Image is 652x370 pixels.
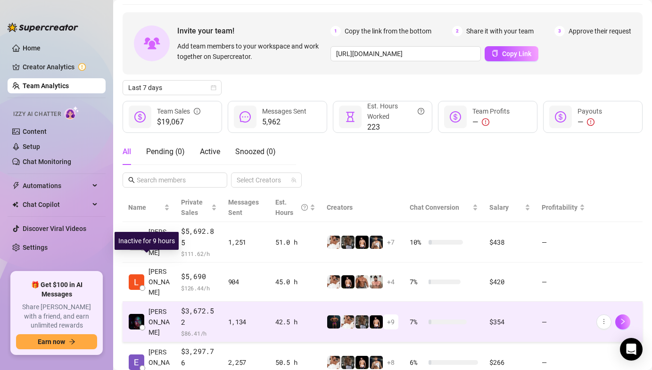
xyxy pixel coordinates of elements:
[355,275,369,288] img: David
[482,118,489,126] span: exclamation-circle
[370,275,383,288] img: Beau
[149,306,170,337] span: [PERSON_NAME]
[489,317,530,327] div: $354
[367,101,424,122] div: Est. Hours Worked
[181,249,217,258] span: $ 111.62 /h
[387,357,395,368] span: + 8
[485,46,538,61] button: Copy Link
[23,128,47,135] a: Content
[536,302,591,342] td: —
[181,283,217,293] span: $ 126.44 /h
[181,329,217,338] span: $ 86.41 /h
[502,50,531,58] span: Copy Link
[181,226,217,248] span: $5,692.85
[619,318,626,325] span: right
[12,201,18,208] img: Chat Copilot
[620,338,643,361] div: Open Intercom Messenger
[341,236,355,249] img: iceman_jb
[327,275,340,288] img: Jake
[554,26,565,36] span: 3
[181,198,203,216] span: Private Sales
[489,357,530,368] div: $266
[228,277,264,287] div: 904
[181,271,217,282] span: $5,690
[355,236,369,249] img: Novela_Papi
[16,303,97,330] span: Share [PERSON_NAME] with a friend, and earn unlimited rewards
[23,244,48,251] a: Settings
[345,26,431,36] span: Copy the link from the bottom
[341,356,355,369] img: iceman_jb
[472,107,510,115] span: Team Profits
[275,317,315,327] div: 42.5 h
[177,25,330,37] span: Invite your team!
[137,175,214,185] input: Search members
[200,147,220,156] span: Active
[228,357,264,368] div: 2,257
[327,315,340,329] img: Muscled
[410,237,425,247] span: 10 %
[23,197,90,212] span: Chat Copilot
[355,315,369,329] img: iceman_jb
[301,197,308,218] span: question-circle
[492,50,498,57] span: copy
[370,236,383,249] img: Chris
[16,280,97,299] span: 🎁 Get $100 in AI Messages
[569,26,631,36] span: Approve their request
[16,334,97,349] button: Earn nowarrow-right
[578,107,602,115] span: Payouts
[8,23,78,32] img: logo-BBDzfeDw.svg
[275,277,315,287] div: 45.0 h
[181,346,217,368] span: $3,297.76
[341,315,355,329] img: Jake
[23,158,71,165] a: Chat Monitoring
[65,106,79,120] img: AI Chatter
[262,116,306,128] span: 5,962
[387,317,395,327] span: + 9
[555,111,566,123] span: dollar-circle
[128,177,135,183] span: search
[23,44,41,52] a: Home
[327,356,340,369] img: Jake
[12,182,20,189] span: thunderbolt
[23,59,98,74] a: Creator Analytics exclamation-circle
[578,116,602,128] div: —
[146,146,185,157] div: Pending ( 0 )
[23,178,90,193] span: Automations
[262,107,306,115] span: Messages Sent
[450,111,461,123] span: dollar-circle
[418,101,424,122] span: question-circle
[123,146,131,157] div: All
[128,81,216,95] span: Last 7 days
[157,106,200,116] div: Team Sales
[123,193,175,222] th: Name
[23,225,86,232] a: Discover Viral Videos
[23,82,69,90] a: Team Analytics
[157,116,200,128] span: $19,067
[466,26,534,36] span: Share it with your team
[69,338,75,345] span: arrow-right
[452,26,462,36] span: 2
[370,315,383,329] img: Novela_Papi
[128,202,162,213] span: Name
[387,277,395,287] span: + 4
[542,204,578,211] span: Profitability
[472,116,510,128] div: —
[211,85,216,90] span: calendar
[341,275,355,288] img: Novela_Papi
[345,111,356,123] span: hourglass
[23,143,40,150] a: Setup
[330,26,341,36] span: 1
[13,110,61,119] span: Izzy AI Chatter
[321,193,404,222] th: Creators
[38,338,65,345] span: Earn now
[370,356,383,369] img: Chris
[181,305,217,328] span: $3,672.52
[228,237,264,247] div: 1,251
[601,318,607,325] span: more
[239,111,251,123] span: message
[275,357,315,368] div: 50.5 h
[275,197,308,218] div: Est. Hours
[355,356,369,369] img: Novela_Papi
[536,222,591,263] td: —
[194,106,200,116] span: info-circle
